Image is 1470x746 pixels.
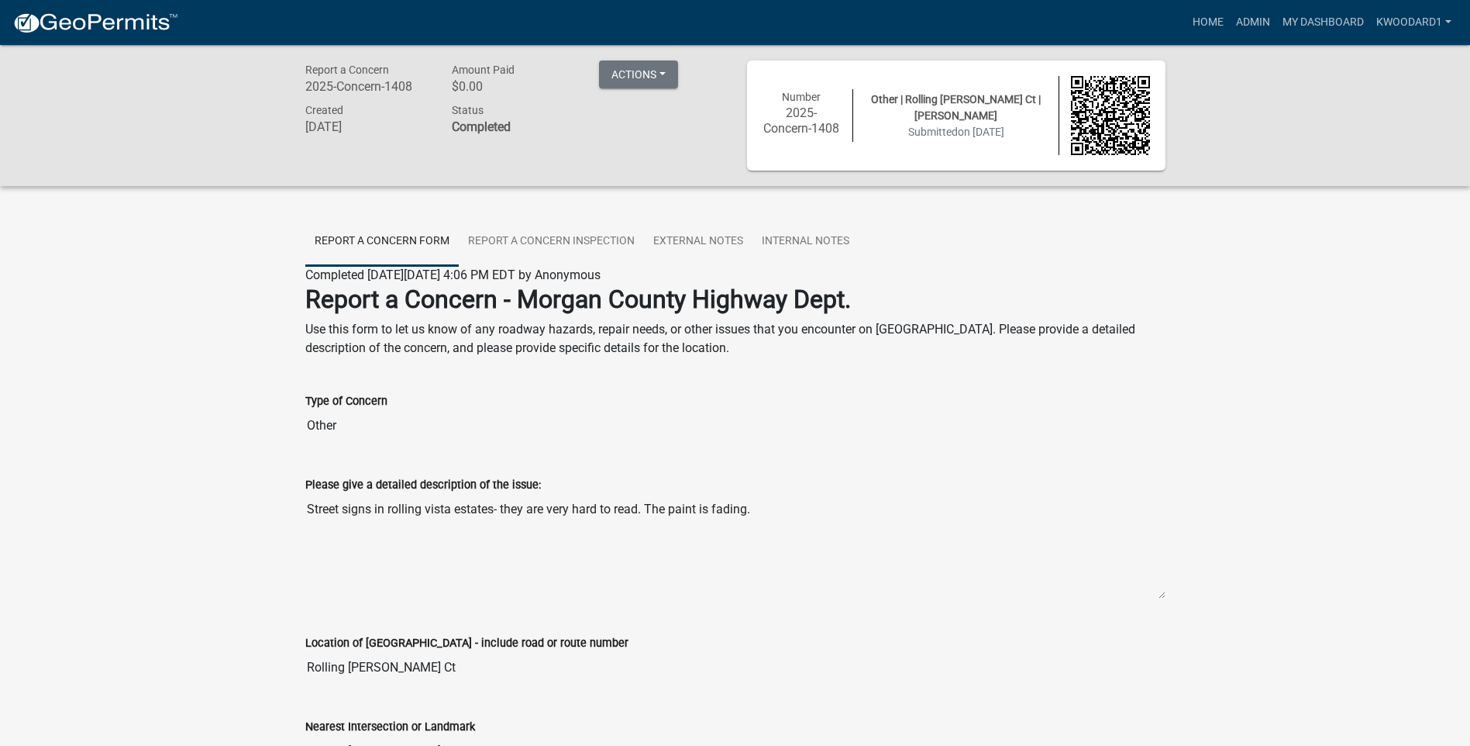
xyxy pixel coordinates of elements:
[452,119,511,134] strong: Completed
[305,268,601,282] span: Completed [DATE][DATE] 4:06 PM EDT by Anonymous
[305,79,429,94] h6: 2025-Concern-1408
[305,396,387,407] label: Type of Concern
[782,91,821,103] span: Number
[452,104,484,116] span: Status
[305,320,1165,357] p: Use this form to let us know of any roadway hazards, repair needs, or other issues that you encou...
[1370,8,1458,37] a: kwoodard1
[305,64,389,76] span: Report a Concern
[305,104,343,116] span: Created
[644,217,752,267] a: External Notes
[452,64,515,76] span: Amount Paid
[452,79,576,94] h6: $0.00
[599,60,678,88] button: Actions
[763,105,842,135] h6: 2025-Concern-1408
[305,722,475,733] label: Nearest Intersection or Landmark
[1186,8,1230,37] a: Home
[871,93,1041,122] span: Other | Rolling [PERSON_NAME] Ct | [PERSON_NAME]
[1230,8,1276,37] a: Admin
[752,217,859,267] a: Internal Notes
[908,126,1004,138] span: Submitted on [DATE]
[305,285,851,314] strong: Report a Concern - Morgan County Highway Dept.
[459,217,644,267] a: Report A Concern Inspection
[305,217,459,267] a: Report A Concern Form
[305,480,541,491] label: Please give a detailed description of the issue:
[1071,76,1150,155] img: QR code
[305,494,1165,599] textarea: Street signs in rolling vista estates- they are very hard to read. The paint is fading.
[305,119,429,134] h6: [DATE]
[305,638,628,649] label: Location of [GEOGRAPHIC_DATA] - include road or route number
[1276,8,1370,37] a: My Dashboard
